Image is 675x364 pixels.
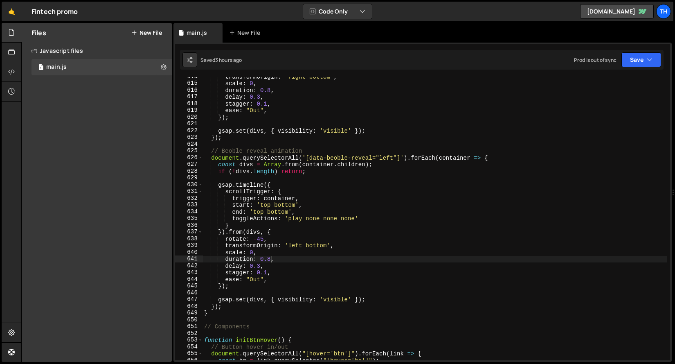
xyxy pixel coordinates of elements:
[175,168,203,175] div: 628
[175,283,203,289] div: 645
[175,134,203,141] div: 623
[656,4,671,19] a: Th
[175,188,203,195] div: 631
[175,208,203,215] div: 634
[175,337,203,344] div: 653
[229,29,263,37] div: New File
[175,249,203,256] div: 640
[175,107,203,114] div: 619
[175,289,203,296] div: 646
[131,29,162,36] button: New File
[2,2,22,21] a: 🤙
[175,80,203,87] div: 615
[32,7,78,16] div: Fintech promo
[200,57,242,63] div: Saved
[175,127,203,134] div: 622
[175,276,203,283] div: 644
[175,222,203,229] div: 636
[175,357,203,364] div: 656
[175,215,203,222] div: 635
[175,269,203,276] div: 643
[175,161,203,168] div: 627
[175,195,203,202] div: 632
[621,52,661,67] button: Save
[175,323,203,330] div: 651
[175,255,203,262] div: 641
[175,100,203,107] div: 618
[175,181,203,188] div: 630
[574,57,616,63] div: Prod is out of sync
[46,63,67,71] div: main.js
[175,303,203,310] div: 648
[175,235,203,242] div: 638
[175,174,203,181] div: 629
[215,57,242,63] div: 3 hours ago
[175,330,203,337] div: 652
[175,87,203,94] div: 616
[303,4,372,19] button: Code Only
[175,154,203,161] div: 626
[175,141,203,148] div: 624
[175,262,203,269] div: 642
[187,29,207,37] div: main.js
[175,201,203,208] div: 633
[175,147,203,154] div: 625
[580,4,654,19] a: [DOMAIN_NAME]
[175,93,203,100] div: 617
[175,350,203,357] div: 655
[175,228,203,235] div: 637
[38,65,43,71] span: 1
[175,242,203,249] div: 639
[175,344,203,350] div: 654
[22,43,172,59] div: Javascript files
[32,59,172,75] div: 16948/46441.js
[32,28,46,37] h2: Files
[175,120,203,127] div: 621
[175,317,203,323] div: 650
[175,114,203,121] div: 620
[175,296,203,303] div: 647
[175,310,203,317] div: 649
